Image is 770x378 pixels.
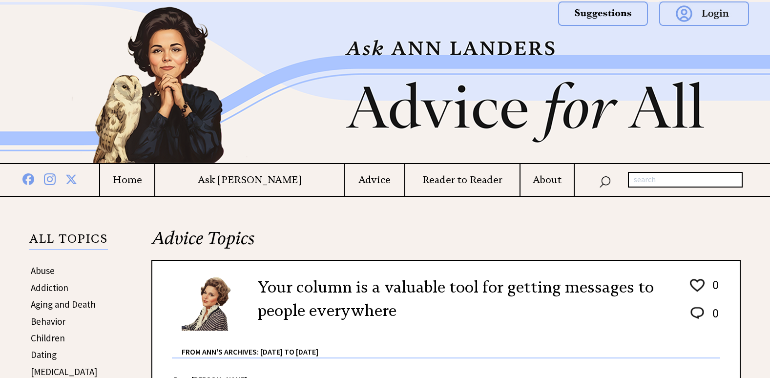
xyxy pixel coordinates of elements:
div: From Ann's Archives: [DATE] to [DATE] [182,332,720,357]
img: right_new2.png [737,2,742,163]
img: facebook%20blue.png [22,171,34,185]
img: suggestions.png [558,1,648,26]
img: instagram%20blue.png [44,171,56,185]
a: Dating [31,349,57,360]
input: search [628,172,743,188]
td: 0 [708,276,719,304]
a: Advice [345,174,404,186]
a: Home [100,174,154,186]
a: [MEDICAL_DATA] [31,366,97,378]
h2: Your column is a valuable tool for getting messages to people everywhere [257,275,674,322]
img: login.png [659,1,749,26]
img: Ann6%20v2%20small.png [182,275,243,331]
a: Reader to Reader [405,174,520,186]
p: ALL TOPICS [29,233,108,250]
img: x%20blue.png [65,172,77,185]
h2: Advice Topics [151,227,741,260]
a: Behavior [31,315,65,327]
a: About [520,174,574,186]
img: message_round%202.png [688,305,706,321]
a: Ask [PERSON_NAME] [155,174,344,186]
a: Children [31,332,65,344]
a: Aging and Death [31,298,96,310]
a: Addiction [31,282,68,294]
img: search_nav.png [599,174,611,188]
td: 0 [708,305,719,331]
img: heart_outline%201.png [688,277,706,294]
img: header2b_v1.png [34,2,737,163]
a: Abuse [31,265,55,276]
